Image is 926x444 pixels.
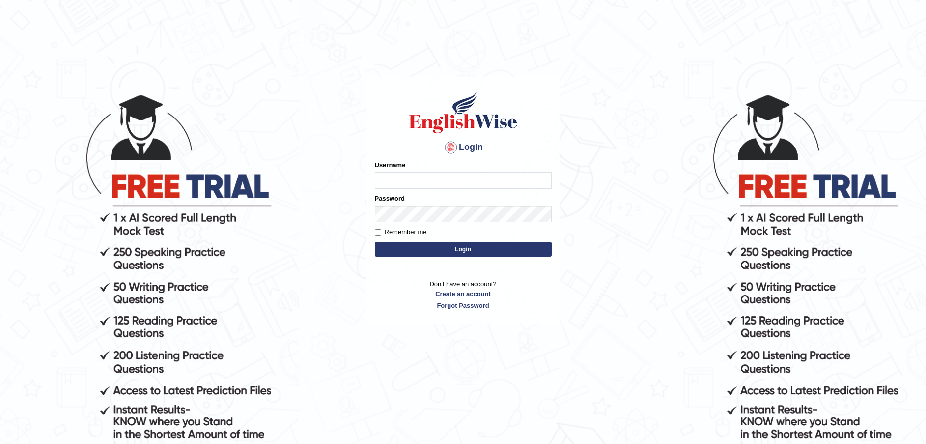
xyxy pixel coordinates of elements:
img: Logo of English Wise sign in for intelligent practice with AI [407,90,519,135]
p: Don't have an account? [375,279,552,310]
label: Password [375,194,405,203]
button: Login [375,242,552,257]
a: Create an account [375,289,552,298]
input: Remember me [375,229,381,236]
label: Remember me [375,227,427,237]
a: Forgot Password [375,301,552,310]
h4: Login [375,140,552,155]
label: Username [375,160,406,170]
